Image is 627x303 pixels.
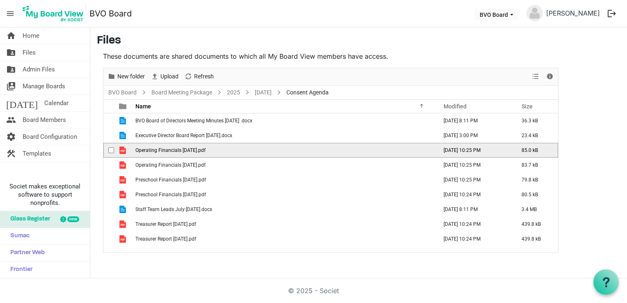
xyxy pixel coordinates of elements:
div: new [67,216,79,222]
td: 439.8 kB is template cell column header Size [513,217,558,232]
div: Refresh [181,68,217,85]
td: BVO Board of Directors Meeting Minutes June 26th, 2025 .docx is template cell column header Name [133,113,435,128]
span: Refresh [193,71,215,82]
button: logout [603,5,620,22]
td: August 27, 2025 3:00 PM column header Modified [435,128,513,143]
td: is template cell column header type [114,172,133,187]
button: Details [545,71,556,82]
div: View [529,68,543,85]
td: August 25, 2025 10:24 PM column header Modified [435,217,513,232]
span: Partner Web [6,245,45,261]
td: Staff Team Leads July:August 2025.docx is template cell column header Name [133,202,435,217]
td: 80.5 kB is template cell column header Size [513,187,558,202]
span: Treasurer Report [DATE].pdf [135,236,196,242]
td: is template cell column header type [114,217,133,232]
span: Sumac [6,228,30,244]
div: Upload [148,68,181,85]
td: August 25, 2025 10:25 PM column header Modified [435,143,513,158]
span: menu [2,6,18,21]
button: View dropdownbutton [531,71,540,82]
span: Societ makes exceptional software to support nonprofits. [4,182,86,207]
span: Manage Boards [23,78,65,94]
span: construction [6,145,16,162]
div: Details [543,68,557,85]
span: Admin Files [23,61,55,78]
td: August 25, 2025 10:25 PM column header Modified [435,172,513,187]
span: Staff Team Leads July:[DATE].docx [135,207,212,212]
a: My Board View Logo [20,3,89,24]
img: no-profile-picture.svg [526,5,543,21]
td: checkbox [103,232,114,246]
td: 36.3 kB is template cell column header Size [513,113,558,128]
td: is template cell column header type [114,128,133,143]
td: checkbox [103,187,114,202]
a: © 2025 - Societ [288,287,339,295]
a: BVO Board [89,5,132,22]
td: is template cell column header type [114,143,133,158]
span: Templates [23,145,51,162]
span: New folder [117,71,146,82]
td: is template cell column header type [114,158,133,172]
div: New folder [105,68,148,85]
span: Calendar [44,95,69,111]
span: switch_account [6,78,16,94]
button: Upload [149,71,180,82]
button: New folder [106,71,146,82]
span: Preschool Financials [DATE].pdf [135,192,206,197]
td: Executive Director Board Report August 2025.docx is template cell column header Name [133,128,435,143]
span: settings [6,129,16,145]
td: 23.4 kB is template cell column header Size [513,128,558,143]
span: Executive Director Board Report [DATE].docx [135,133,232,138]
a: 2025 [225,87,242,98]
td: Treasurer Report Jun 25.pdf is template cell column header Name [133,232,435,246]
span: Modified [444,103,467,110]
span: Operating Financials [DATE].pdf [135,147,206,153]
span: Operating Financials [DATE].pdf [135,162,206,168]
td: checkbox [103,158,114,172]
span: Frontier [6,262,32,278]
td: August 25, 2025 10:25 PM column header Modified [435,158,513,172]
p: These documents are shared documents to which all My Board View members have access. [103,51,558,61]
td: August 25, 2025 8:11 PM column header Modified [435,113,513,128]
td: 83.7 kB is template cell column header Size [513,158,558,172]
td: Operating Financials Jun 25.pdf is template cell column header Name [133,158,435,172]
td: checkbox [103,128,114,143]
td: 85.0 kB is template cell column header Size [513,143,558,158]
span: Consent Agenda [285,87,330,98]
a: [PERSON_NAME] [543,5,603,21]
td: August 25, 2025 8:11 PM column header Modified [435,202,513,217]
span: folder_shared [6,61,16,78]
span: folder_shared [6,44,16,61]
span: Files [23,44,36,61]
td: 79.8 kB is template cell column header Size [513,172,558,187]
span: Board Configuration [23,129,77,145]
td: is template cell column header type [114,202,133,217]
span: people [6,112,16,128]
span: Name [135,103,151,110]
button: Refresh [183,71,215,82]
td: 3.4 MB is template cell column header Size [513,202,558,217]
td: Preschool Financials Jun 25.pdf is template cell column header Name [133,187,435,202]
td: checkbox [103,202,114,217]
span: Preschool Financials [DATE].pdf [135,177,206,183]
a: Board Meeting Package [150,87,214,98]
td: is template cell column header type [114,232,133,246]
img: My Board View Logo [20,3,86,24]
td: checkbox [103,113,114,128]
span: home [6,28,16,44]
h3: Files [97,34,620,48]
td: Operating Financials July 25.pdf is template cell column header Name [133,143,435,158]
span: BVO Board of Directors Meeting Minutes [DATE] .docx [135,118,252,124]
td: 439.8 kB is template cell column header Size [513,232,558,246]
td: Preschool Financials July 25.pdf is template cell column header Name [133,172,435,187]
td: Treasurer Report July 25.pdf is template cell column header Name [133,217,435,232]
span: Treasurer Report [DATE].pdf [135,221,196,227]
a: [DATE] [253,87,273,98]
td: checkbox [103,172,114,187]
td: August 25, 2025 10:24 PM column header Modified [435,187,513,202]
a: BVO Board [107,87,138,98]
button: BVO Board dropdownbutton [474,9,519,20]
span: Size [522,103,533,110]
span: Home [23,28,39,44]
span: Upload [160,71,179,82]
